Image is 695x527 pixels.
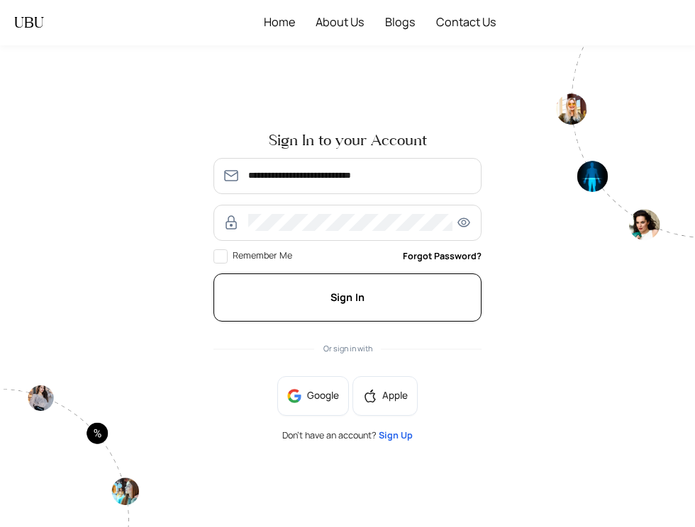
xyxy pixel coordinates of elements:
[223,214,240,231] img: RzWbU6KsXbv8M5bTtlu7p38kHlzSfb4MlcTUAAAAASUVORK5CYII=
[436,2,496,43] span: Contact Us
[213,273,482,322] button: Sign In
[277,376,349,416] button: Google
[352,376,418,416] button: appleApple
[556,45,695,240] img: authpagecirlce2-Tt0rwQ38.png
[14,2,44,43] a: UBU
[455,216,472,229] span: eye
[233,249,292,261] span: Remember Me
[330,290,365,305] span: Sign In
[213,132,482,148] span: Sign In to your Account
[379,429,413,441] a: Sign Up
[392,249,482,264] a: Forgot Password?
[282,431,413,441] span: Don’t have an account?
[382,388,408,404] span: Apple
[385,2,416,43] span: Blogs
[323,343,372,353] span: Or sign in with
[223,167,240,184] img: SmmOVPU3il4LzjOz1YszJ8A9TzvK+6qU9RAAAAAElFTkSuQmCC
[287,389,301,403] img: google-BnAmSPDJ.png
[307,388,339,404] span: Google
[316,2,365,43] span: About Us
[264,2,295,43] span: Home
[363,389,377,403] span: apple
